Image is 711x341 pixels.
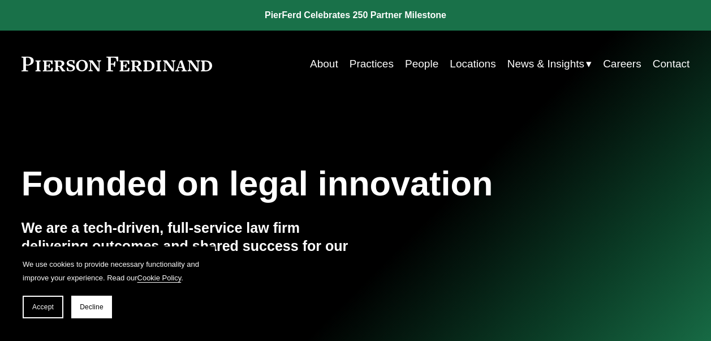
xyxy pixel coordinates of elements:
[21,164,579,203] h1: Founded on legal innovation
[137,274,182,282] a: Cookie Policy
[450,53,495,75] a: Locations
[11,246,215,330] section: Cookie banner
[405,53,438,75] a: People
[653,53,690,75] a: Contact
[507,54,584,74] span: News & Insights
[32,303,54,311] span: Accept
[71,296,112,318] button: Decline
[23,258,204,284] p: We use cookies to provide necessary functionality and improve your experience. Read our .
[350,53,394,75] a: Practices
[603,53,641,75] a: Careers
[310,53,338,75] a: About
[80,303,104,311] span: Decline
[507,53,592,75] a: folder dropdown
[21,219,356,273] h4: We are a tech-driven, full-service law firm delivering outcomes and shared success for our global...
[23,296,63,318] button: Accept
